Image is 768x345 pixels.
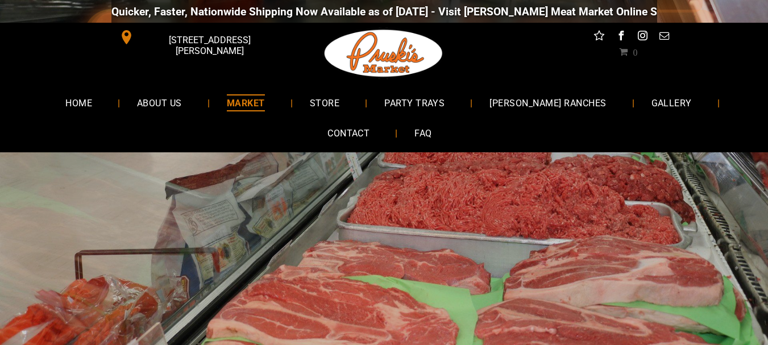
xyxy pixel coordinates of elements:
span: 0 [633,47,637,56]
a: PARTY TRAYS [367,88,462,118]
span: [STREET_ADDRESS][PERSON_NAME] [136,29,283,62]
a: STORE [293,88,356,118]
a: HOME [48,88,109,118]
a: Social network [592,28,607,46]
a: [PERSON_NAME] RANCHES [472,88,623,118]
a: instagram [635,28,650,46]
a: [STREET_ADDRESS][PERSON_NAME] [111,28,285,46]
a: MARKET [210,88,282,118]
a: FAQ [397,118,449,148]
a: facebook [613,28,628,46]
a: email [657,28,671,46]
img: Pruski-s+Market+HQ+Logo2-1920w.png [322,23,445,84]
a: ABOUT US [120,88,199,118]
a: GALLERY [634,88,709,118]
a: CONTACT [310,118,387,148]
